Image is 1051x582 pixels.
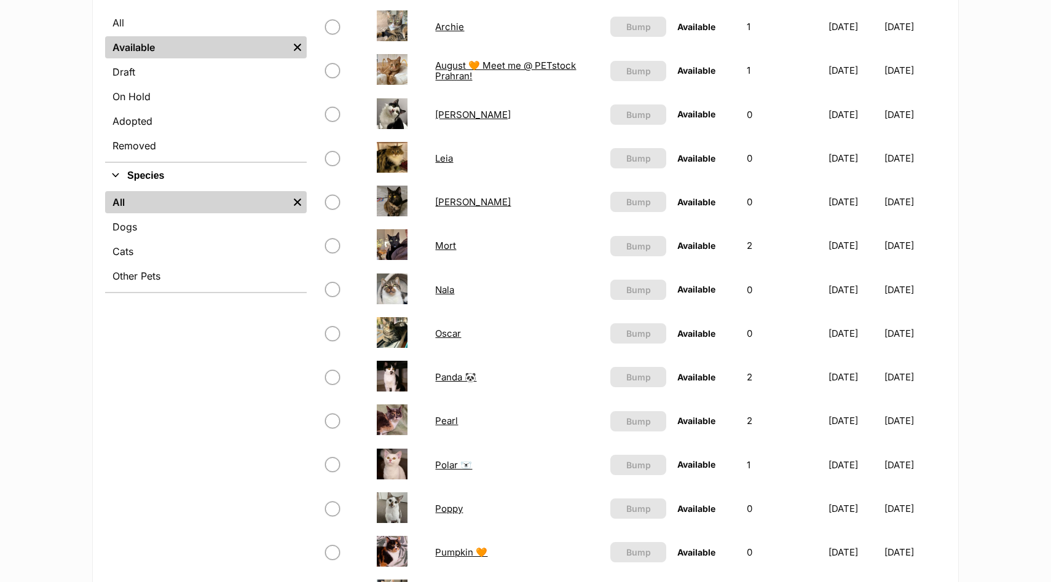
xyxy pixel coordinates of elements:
[626,415,651,428] span: Bump
[742,356,822,398] td: 2
[742,269,822,311] td: 0
[435,328,461,339] a: Oscar
[105,85,307,108] a: On Hold
[884,531,945,573] td: [DATE]
[105,9,307,162] div: Status
[677,328,715,339] span: Available
[884,444,945,486] td: [DATE]
[105,135,307,157] a: Removed
[626,546,651,559] span: Bump
[105,110,307,132] a: Adopted
[677,547,715,557] span: Available
[824,181,883,223] td: [DATE]
[435,459,472,471] a: Polar 🐻‍❄️
[824,137,883,179] td: [DATE]
[884,356,945,398] td: [DATE]
[677,65,715,76] span: Available
[824,312,883,355] td: [DATE]
[677,240,715,251] span: Available
[626,327,651,340] span: Bump
[742,93,822,136] td: 0
[435,546,487,558] a: Pumpkin 🧡
[626,65,651,77] span: Bump
[610,192,666,212] button: Bump
[824,487,883,530] td: [DATE]
[610,17,666,37] button: Bump
[435,503,463,514] a: Poppy
[288,191,307,213] a: Remove filter
[610,411,666,431] button: Bump
[884,93,945,136] td: [DATE]
[742,444,822,486] td: 1
[610,148,666,168] button: Bump
[824,93,883,136] td: [DATE]
[435,60,576,82] a: August 🧡 Meet me @ PETstock Prahran!
[884,224,945,267] td: [DATE]
[610,542,666,562] button: Bump
[610,61,666,81] button: Bump
[105,12,307,34] a: All
[824,356,883,398] td: [DATE]
[824,49,883,92] td: [DATE]
[626,458,651,471] span: Bump
[435,371,476,383] a: Panda 🐼
[626,108,651,121] span: Bump
[435,415,458,427] a: Pearl
[105,191,288,213] a: All
[435,284,454,296] a: Nala
[884,6,945,48] td: [DATE]
[626,283,651,296] span: Bump
[884,269,945,311] td: [DATE]
[105,189,307,292] div: Species
[824,531,883,573] td: [DATE]
[610,367,666,387] button: Bump
[435,240,456,251] a: Mort
[288,36,307,58] a: Remove filter
[742,487,822,530] td: 0
[884,487,945,530] td: [DATE]
[626,502,651,515] span: Bump
[884,181,945,223] td: [DATE]
[105,61,307,83] a: Draft
[610,323,666,344] button: Bump
[105,265,307,287] a: Other Pets
[105,240,307,262] a: Cats
[677,197,715,207] span: Available
[742,399,822,442] td: 2
[742,49,822,92] td: 1
[610,498,666,519] button: Bump
[742,224,822,267] td: 2
[435,21,464,33] a: Archie
[884,399,945,442] td: [DATE]
[435,152,453,164] a: Leia
[677,503,715,514] span: Available
[677,109,715,119] span: Available
[677,22,715,32] span: Available
[677,415,715,426] span: Available
[435,109,511,120] a: [PERSON_NAME]
[884,49,945,92] td: [DATE]
[677,459,715,470] span: Available
[626,195,651,208] span: Bump
[626,20,651,33] span: Bump
[610,104,666,125] button: Bump
[626,371,651,383] span: Bump
[610,280,666,300] button: Bump
[742,181,822,223] td: 0
[742,531,822,573] td: 0
[824,444,883,486] td: [DATE]
[626,240,651,253] span: Bump
[610,236,666,256] button: Bump
[824,269,883,311] td: [DATE]
[435,196,511,208] a: [PERSON_NAME]
[884,137,945,179] td: [DATE]
[610,455,666,475] button: Bump
[824,224,883,267] td: [DATE]
[677,284,715,294] span: Available
[824,6,883,48] td: [DATE]
[105,168,307,184] button: Species
[824,399,883,442] td: [DATE]
[105,36,288,58] a: Available
[742,312,822,355] td: 0
[626,152,651,165] span: Bump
